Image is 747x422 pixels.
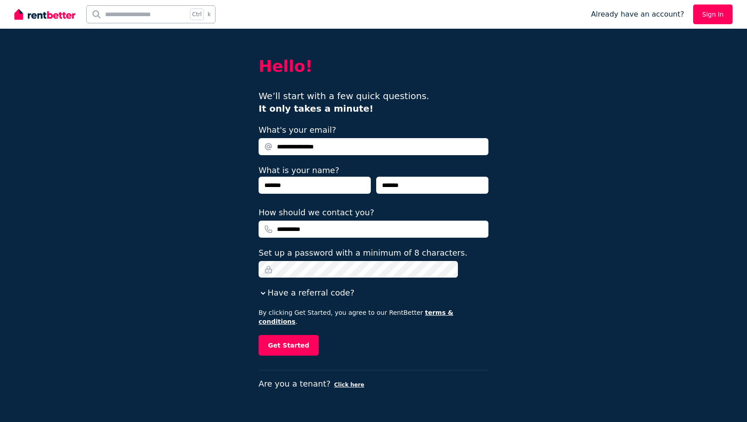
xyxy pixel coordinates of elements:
label: Set up a password with a minimum of 8 characters. [259,247,467,259]
img: RentBetter [14,8,75,21]
button: Click here [334,381,364,388]
a: Sign In [693,4,733,24]
label: How should we contact you? [259,206,374,219]
span: k [207,11,211,18]
span: We’ll start with a few quick questions. [259,91,429,114]
label: What's your email? [259,124,336,136]
b: It only takes a minute! [259,103,373,114]
span: Ctrl [190,9,204,20]
p: By clicking Get Started, you agree to our RentBetter . [259,308,488,326]
label: What is your name? [259,165,339,175]
p: Are you a tenant? [259,378,488,390]
button: Have a referral code? [259,287,354,299]
button: Get Started [259,335,319,356]
span: Already have an account? [591,9,684,20]
h2: Hello! [259,57,488,75]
